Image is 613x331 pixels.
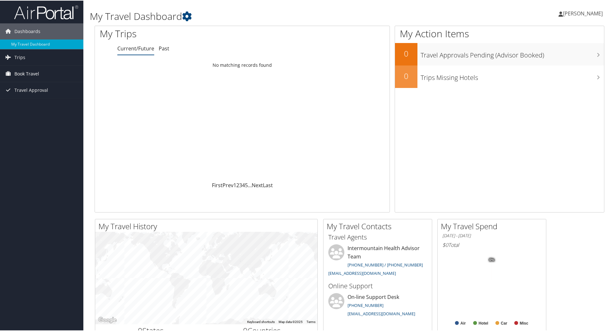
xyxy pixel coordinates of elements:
h6: Total [442,241,541,248]
a: [EMAIL_ADDRESS][DOMAIN_NAME] [348,310,415,316]
span: Trips [14,49,25,65]
h1: My Travel Dashboard [90,9,436,22]
a: 5 [245,181,248,188]
button: Keyboard shortcuts [247,319,275,324]
span: Book Travel [14,65,39,81]
h2: 0 [395,70,417,81]
a: 3 [239,181,242,188]
text: Car [501,320,507,325]
a: [PHONE_NUMBER] [348,302,383,308]
h6: [DATE] - [DATE] [442,232,541,238]
a: 1 [233,181,236,188]
img: airportal-logo.png [14,4,78,19]
a: 0Travel Approvals Pending (Advisor Booked) [395,42,604,65]
a: Terms (opens in new tab) [306,319,315,323]
span: … [248,181,252,188]
a: Current/Future [117,44,154,51]
text: Hotel [479,320,488,325]
h2: My Travel Spend [441,220,546,231]
span: Travel Approval [14,82,48,98]
a: Open this area in Google Maps (opens a new window) [97,315,118,324]
h3: Online Support [328,281,427,290]
h2: My Travel History [98,220,317,231]
a: [PERSON_NAME] [558,3,609,22]
li: On-line Support Desk [325,292,430,319]
a: Last [263,181,273,188]
text: Misc [520,320,528,325]
span: $0 [442,241,448,248]
span: [PERSON_NAME] [563,9,603,16]
a: 4 [242,181,245,188]
a: Past [159,44,169,51]
text: Air [460,320,466,325]
li: Intermountain Health Advisor Team [325,244,430,278]
h3: Trips Missing Hotels [421,69,604,82]
img: Google [97,315,118,324]
span: Map data ©2025 [279,319,303,323]
a: Next [252,181,263,188]
a: [EMAIL_ADDRESS][DOMAIN_NAME] [328,270,396,275]
h1: My Action Items [395,26,604,40]
a: Prev [223,181,233,188]
h2: 0 [395,48,417,58]
td: No matching records found [95,59,390,70]
a: 2 [236,181,239,188]
tspan: 0% [489,257,494,261]
h3: Travel Agents [328,232,427,241]
h2: My Travel Contacts [327,220,432,231]
a: First [212,181,223,188]
a: [PHONE_NUMBER] / [PHONE_NUMBER] [348,261,423,267]
h1: My Trips [100,26,262,40]
a: 0Trips Missing Hotels [395,65,604,87]
span: Dashboards [14,23,40,39]
h3: Travel Approvals Pending (Advisor Booked) [421,47,604,59]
